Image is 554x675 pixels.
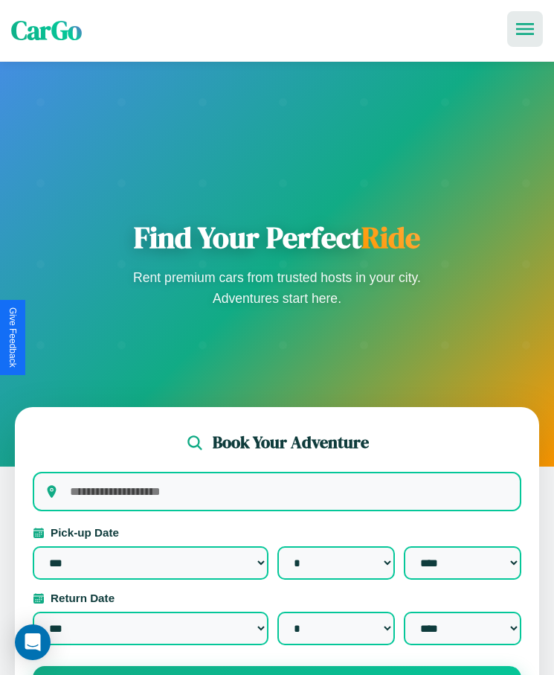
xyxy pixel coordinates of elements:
span: Ride [361,217,420,257]
div: Give Feedback [7,307,18,368]
div: Open Intercom Messenger [15,624,51,660]
label: Return Date [33,592,521,604]
h1: Find Your Perfect [129,220,426,255]
span: CarGo [11,13,82,48]
h2: Book Your Adventure [213,431,369,454]
label: Pick-up Date [33,526,521,539]
p: Rent premium cars from trusted hosts in your city. Adventures start here. [129,267,426,309]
